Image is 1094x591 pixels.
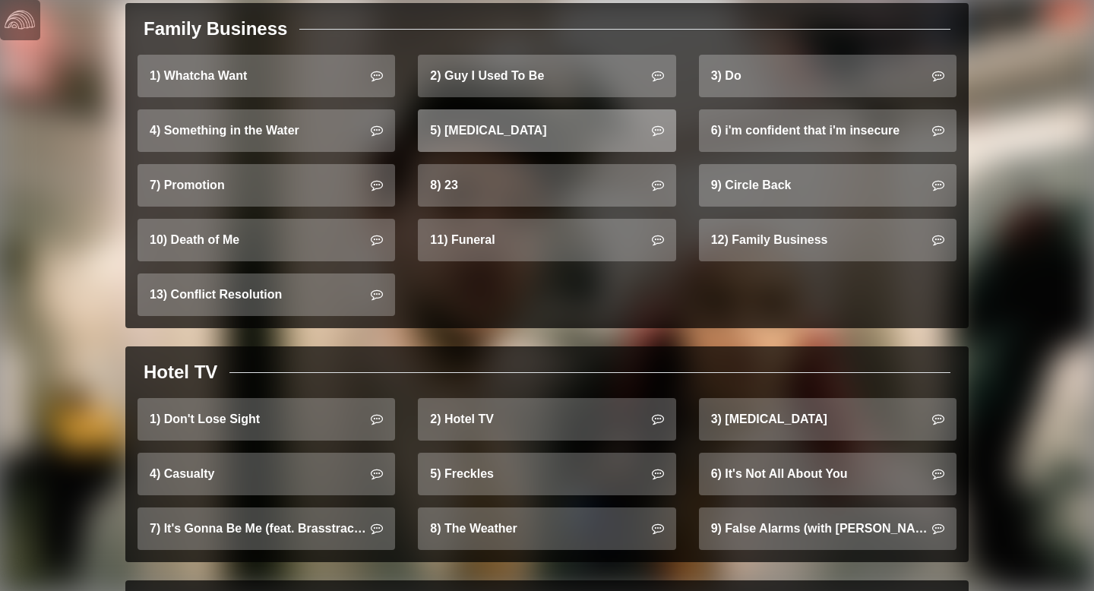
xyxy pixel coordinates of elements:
[144,359,217,386] div: Hotel TV
[138,453,395,495] a: 4) Casualty
[138,273,395,316] a: 13) Conflict Resolution
[699,109,956,152] a: 6) i'm confident that i'm insecure
[138,109,395,152] a: 4) Something in the Water
[418,164,675,207] a: 8) 23
[5,5,35,35] img: logo-white-4c48a5e4bebecaebe01ca5a9d34031cfd3d4ef9ae749242e8c4bf12ef99f53e8.png
[699,219,956,261] a: 12) Family Business
[699,453,956,495] a: 6) It's Not All About You
[138,219,395,261] a: 10) Death of Me
[418,55,675,97] a: 2) Guy I Used To Be
[418,398,675,441] a: 2) Hotel TV
[138,507,395,550] a: 7) It's Gonna Be Me (feat. Brasstracks)
[418,453,675,495] a: 5) Freckles
[699,55,956,97] a: 3) Do
[138,398,395,441] a: 1) Don't Lose Sight
[699,164,956,207] a: 9) Circle Back
[418,507,675,550] a: 8) The Weather
[699,398,956,441] a: 3) [MEDICAL_DATA]
[699,507,956,550] a: 9) False Alarms (with [PERSON_NAME])
[138,164,395,207] a: 7) Promotion
[144,15,287,43] div: Family Business
[418,219,675,261] a: 11) Funeral
[138,55,395,97] a: 1) Whatcha Want
[418,109,675,152] a: 5) [MEDICAL_DATA]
